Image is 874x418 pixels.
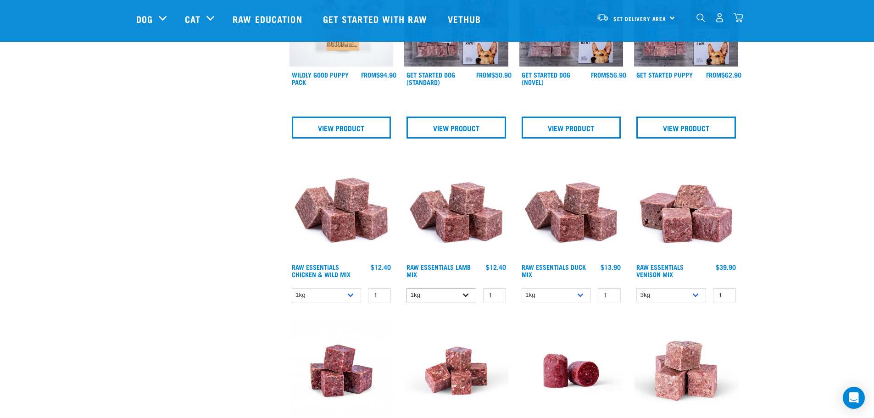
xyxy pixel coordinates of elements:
a: View Product [522,117,621,139]
a: Raw Education [223,0,313,37]
span: FROM [591,73,606,76]
img: van-moving.png [596,13,609,22]
input: 1 [598,288,621,302]
a: View Product [292,117,391,139]
div: $94.90 [361,71,396,78]
a: Get Started Puppy [636,73,693,76]
img: home-icon@2x.png [734,13,743,22]
a: Raw Essentials Venison Mix [636,265,684,276]
a: Cat [185,12,200,26]
a: Vethub [439,0,493,37]
div: $50.90 [476,71,512,78]
div: $12.40 [486,263,506,271]
a: Wildly Good Puppy Pack [292,73,349,84]
a: Get Started Dog (Standard) [406,73,455,84]
a: Get started with Raw [314,0,439,37]
a: Raw Essentials Chicken & Wild Mix [292,265,351,276]
a: Raw Essentials Duck Mix [522,265,586,276]
img: 1113 RE Venison Mix 01 [634,155,738,259]
a: Dog [136,12,153,26]
div: $39.90 [716,263,736,271]
span: FROM [476,73,491,76]
img: user.png [715,13,724,22]
img: ?1041 RE Lamb Mix 01 [404,155,508,259]
a: Get Started Dog (Novel) [522,73,570,84]
div: Open Intercom Messenger [843,387,865,409]
div: $13.90 [601,263,621,271]
span: Set Delivery Area [613,17,667,20]
img: Pile Of Cubed Chicken Wild Meat Mix [289,155,394,259]
div: $12.40 [371,263,391,271]
a: Raw Essentials Lamb Mix [406,265,471,276]
a: View Product [636,117,736,139]
span: FROM [361,73,376,76]
img: home-icon-1@2x.png [696,13,705,22]
div: $56.90 [591,71,626,78]
span: FROM [706,73,721,76]
input: 1 [483,288,506,302]
img: ?1041 RE Lamb Mix 01 [519,155,623,259]
input: 1 [713,288,736,302]
div: $62.90 [706,71,741,78]
input: 1 [368,288,391,302]
a: View Product [406,117,506,139]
